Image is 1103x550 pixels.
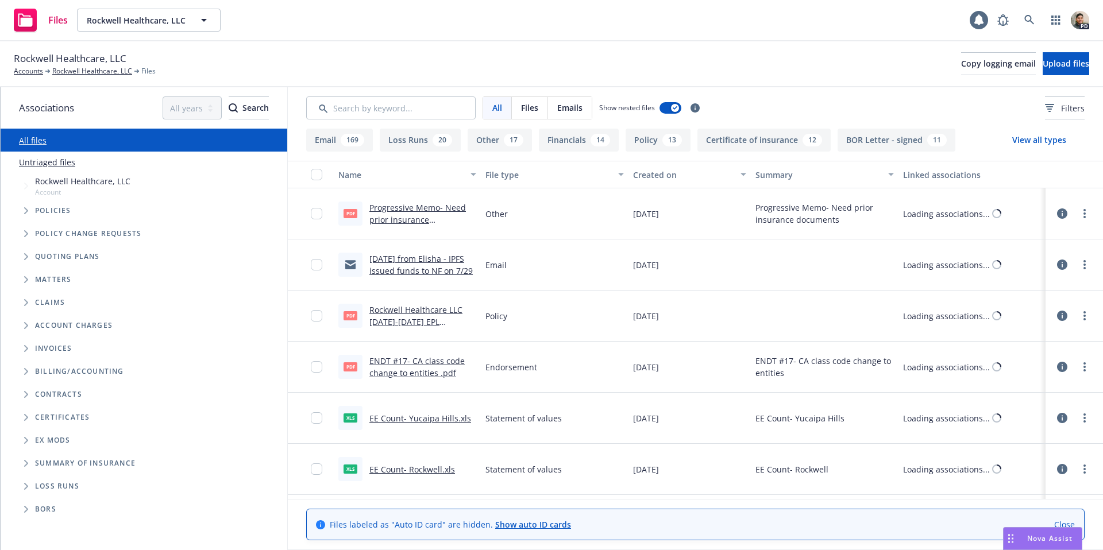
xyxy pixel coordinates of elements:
[751,161,898,188] button: Summary
[1018,9,1041,32] a: Search
[927,134,947,146] div: 11
[495,519,571,530] a: Show auto ID cards
[35,460,136,467] span: Summary of insurance
[961,52,1036,75] button: Copy logging email
[903,208,990,220] div: Loading associations...
[306,96,476,119] input: Search by keyword...
[755,202,893,226] span: Progressive Memo- Need prior insurance documents
[35,391,82,398] span: Contracts
[485,361,537,373] span: Endorsement
[1078,411,1092,425] a: more
[903,169,1041,181] div: Linked associations
[662,134,682,146] div: 13
[344,464,357,473] span: xls
[341,134,364,146] div: 169
[1078,309,1092,323] a: more
[369,202,466,237] a: Progressive Memo- Need prior insurance documents.pdf
[1071,11,1089,29] img: photo
[48,16,68,25] span: Files
[9,4,72,36] a: Files
[961,58,1036,69] span: Copy logging email
[344,209,357,218] span: pdf
[35,506,56,513] span: BORs
[35,414,90,421] span: Certificates
[898,161,1046,188] button: Linked associations
[755,412,844,424] span: EE Count- Yucaipa Hills
[35,253,100,260] span: Quoting plans
[591,134,610,146] div: 14
[485,412,562,424] span: Statement of values
[1,173,287,360] div: Tree Example
[14,51,126,66] span: Rockwell Healthcare, LLC
[229,97,269,119] div: Search
[344,413,357,422] span: xls
[35,276,71,283] span: Matters
[334,161,481,188] button: Name
[369,413,471,424] a: EE Count- Yucaipa Hills.xls
[838,129,955,152] button: BOR Letter - signed
[306,129,373,152] button: Email
[485,259,507,271] span: Email
[628,161,751,188] button: Created on
[14,66,43,76] a: Accounts
[1,360,287,521] div: Folder Tree Example
[35,322,113,329] span: Account charges
[369,304,462,339] a: Rockwell Healthcare LLC [DATE]-[DATE] EPL Policy.pdf
[755,169,881,181] div: Summary
[35,187,130,197] span: Account
[903,310,990,322] div: Loading associations...
[1044,9,1067,32] a: Switch app
[369,355,465,378] a: ENDT #17- CA class code change to entities .pdf
[626,129,691,152] button: Policy
[52,66,132,76] a: Rockwell Healthcare, LLC
[903,412,990,424] div: Loading associations...
[903,259,990,271] div: Loading associations...
[1045,96,1085,119] button: Filters
[77,9,221,32] button: Rockwell Healthcare, LLC
[697,129,831,152] button: Certificate of insurance
[344,311,357,320] span: pdf
[903,463,990,475] div: Loading associations...
[141,66,156,76] span: Files
[311,310,322,322] input: Toggle Row Selected
[633,361,659,373] span: [DATE]
[803,134,822,146] div: 12
[35,368,124,375] span: Billing/Accounting
[504,134,523,146] div: 17
[755,355,893,379] span: ENDT #17- CA class code change to entities
[369,464,455,475] a: EE Count- Rockwell.xls
[468,129,532,152] button: Other
[539,129,619,152] button: Financials
[492,102,502,114] span: All
[1045,102,1085,114] span: Filters
[87,14,186,26] span: Rockwell Healthcare, LLC
[633,310,659,322] span: [DATE]
[311,259,322,270] input: Toggle Row Selected
[1043,52,1089,75] button: Upload files
[903,361,990,373] div: Loading associations...
[35,175,130,187] span: Rockwell Healthcare, LLC
[311,169,322,180] input: Select all
[633,169,734,181] div: Created on
[1027,533,1073,543] span: Nova Assist
[599,103,655,113] span: Show nested files
[19,156,75,168] a: Untriaged files
[35,345,72,352] span: Invoices
[229,103,238,113] svg: Search
[369,253,473,276] a: [DATE] from Elisha - IPFS issued funds to NF on 7/29
[992,9,1015,32] a: Report a Bug
[633,208,659,220] span: [DATE]
[330,518,571,530] span: Files labeled as "Auto ID card" are hidden.
[557,102,583,114] span: Emails
[311,208,322,219] input: Toggle Row Selected
[1054,518,1075,530] a: Close
[35,483,79,490] span: Loss Runs
[433,134,452,146] div: 20
[1078,258,1092,272] a: more
[481,161,628,188] button: File type
[485,310,507,322] span: Policy
[1078,462,1092,476] a: more
[35,299,65,306] span: Claims
[19,100,74,115] span: Associations
[521,102,538,114] span: Files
